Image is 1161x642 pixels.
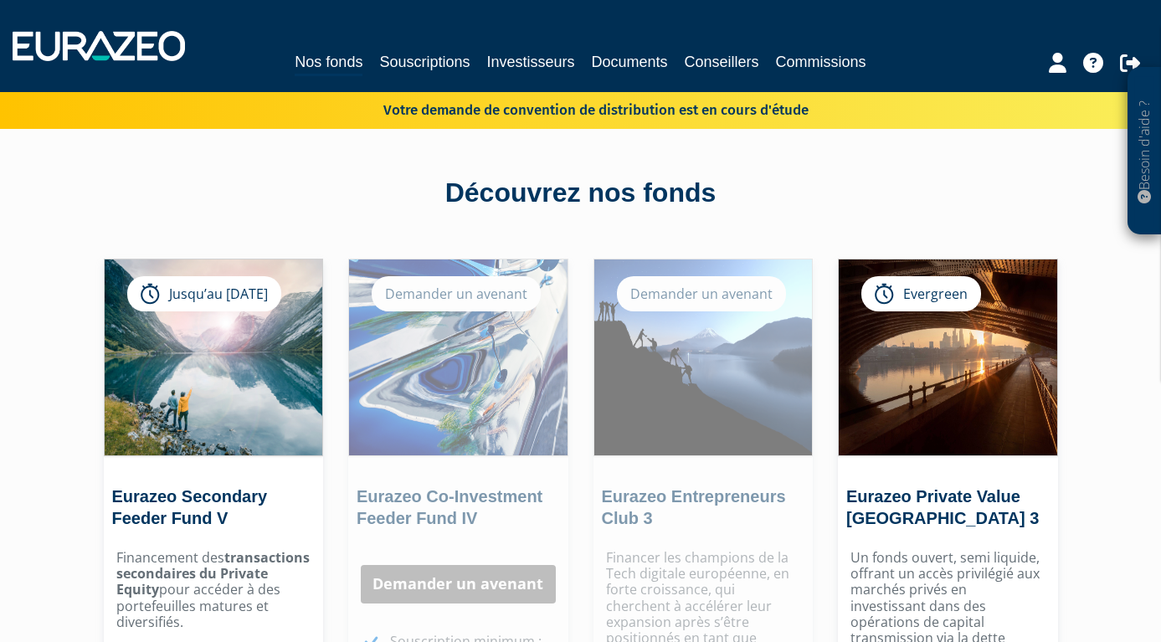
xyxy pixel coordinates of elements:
div: Demander un avenant [617,276,786,311]
div: Evergreen [861,276,981,311]
div: Demander un avenant [372,276,541,311]
div: Jusqu’au [DATE] [127,276,281,311]
a: Eurazeo Private Value [GEOGRAPHIC_DATA] 3 [846,487,1039,527]
a: Investisseurs [486,50,574,74]
a: Souscriptions [379,50,470,74]
a: Eurazeo Entrepreneurs Club 3 [602,487,786,527]
img: Eurazeo Co-Investment Feeder Fund IV [349,259,568,455]
img: Eurazeo Private Value Europe 3 [839,259,1057,455]
a: Eurazeo Secondary Feeder Fund V [112,487,268,527]
a: Nos fonds [295,50,362,76]
img: Eurazeo Entrepreneurs Club 3 [594,259,813,455]
a: Conseillers [685,50,759,74]
p: Besoin d'aide ? [1135,76,1154,227]
a: Commissions [776,50,866,74]
p: Votre demande de convention de distribution est en cours d'étude [335,96,809,121]
a: Demander un avenant [361,565,556,603]
a: Documents [592,50,668,74]
p: Financement des pour accéder à des portefeuilles matures et diversifiés. [116,550,311,630]
img: 1732889491-logotype_eurazeo_blanc_rvb.png [13,31,185,61]
a: Eurazeo Co-Investment Feeder Fund IV [357,487,542,527]
div: Découvrez nos fonds [104,174,1058,213]
img: Eurazeo Secondary Feeder Fund V [105,259,323,455]
strong: transactions secondaires du Private Equity [116,548,310,598]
